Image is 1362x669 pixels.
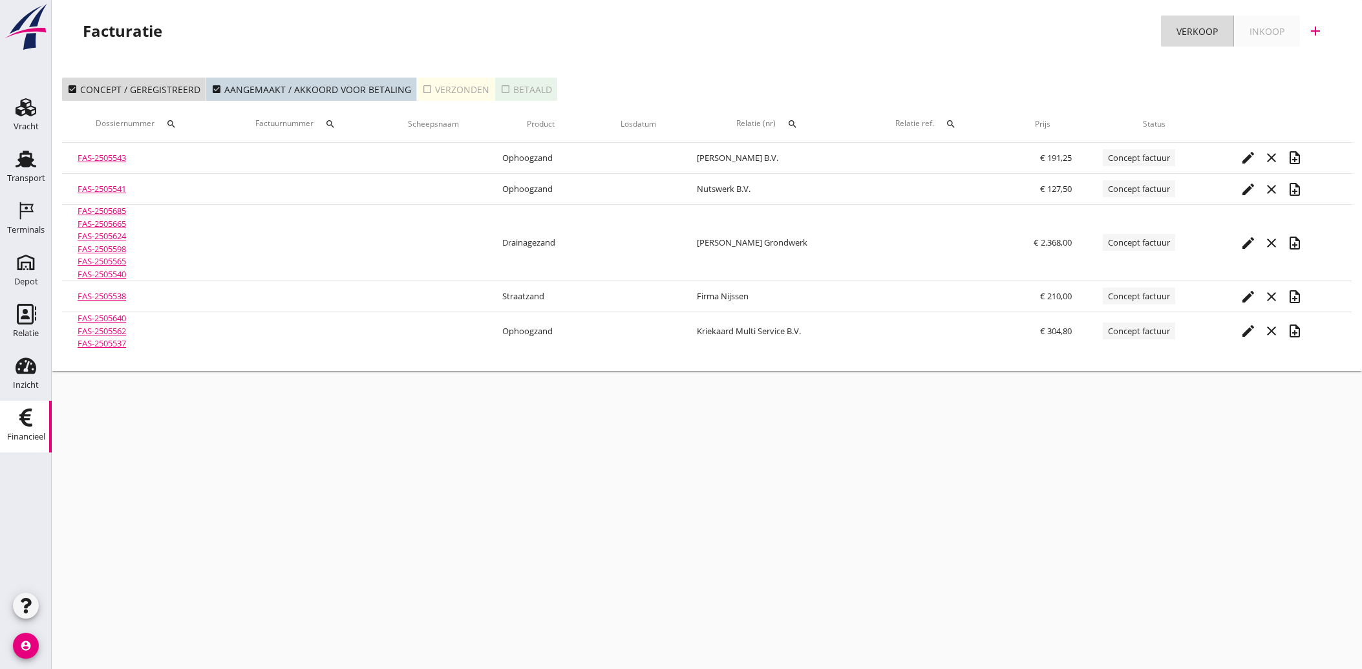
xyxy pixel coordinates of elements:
[1240,323,1256,339] i: edit
[78,243,126,255] a: FAS-2505598
[14,277,38,286] div: Depot
[681,205,864,281] td: [PERSON_NAME] Grondwerk
[1287,289,1303,304] i: note_add
[487,174,595,205] td: Ophoogzand
[422,84,432,94] i: check_box_outline_blank
[1264,182,1279,197] i: close
[78,183,126,195] a: FAS-2505541
[1308,23,1323,39] i: add
[422,83,489,96] div: Verzonden
[1234,16,1300,47] a: Inkoop
[78,255,126,267] a: FAS-2505565
[1161,16,1234,47] a: Verkoop
[78,325,126,337] a: FAS-2505562
[1087,106,1221,142] th: Status
[1240,289,1256,304] i: edit
[417,78,495,101] button: Verzonden
[1103,234,1175,251] span: Concept factuur
[78,230,126,242] a: FAS-2505624
[1103,323,1175,339] span: Concept factuur
[67,83,200,96] div: Concept / geregistreerd
[1240,235,1256,251] i: edit
[78,312,126,324] a: FAS-2505640
[998,281,1087,312] td: € 210,00
[1287,182,1303,197] i: note_add
[998,205,1087,281] td: € 2.368,00
[13,329,39,337] div: Relatie
[13,633,39,659] i: account_circle
[681,281,864,312] td: Firma Nijssen
[1240,182,1256,197] i: edit
[211,84,222,94] i: check_box
[1250,25,1284,38] div: Inkoop
[166,119,176,129] i: search
[487,143,595,174] td: Ophoogzand
[998,312,1087,350] td: € 304,80
[1176,25,1218,38] div: Verkoop
[864,106,998,142] th: Relatie ref.
[222,106,381,142] th: Factuurnummer
[67,84,78,94] i: check_box
[211,83,411,96] div: Aangemaakt / akkoord voor betaling
[78,218,126,229] a: FAS-2505665
[206,78,417,101] button: Aangemaakt / akkoord voor betaling
[1264,150,1279,165] i: close
[487,281,595,312] td: Straatzand
[78,290,126,302] a: FAS-2505538
[487,312,595,350] td: Ophoogzand
[487,205,595,281] td: Drainagezand
[1103,149,1175,166] span: Concept factuur
[78,337,126,349] a: FAS-2505537
[13,381,39,389] div: Inzicht
[7,174,45,182] div: Transport
[325,119,335,129] i: search
[7,432,45,441] div: Financieel
[998,106,1087,142] th: Prijs
[787,119,798,129] i: search
[487,106,595,142] th: Product
[1103,288,1175,304] span: Concept factuur
[495,78,557,101] button: Betaald
[998,174,1087,205] td: € 127,50
[7,226,45,234] div: Terminals
[1287,150,1303,165] i: note_add
[78,205,126,217] a: FAS-2505685
[1103,180,1175,197] span: Concept factuur
[500,84,511,94] i: check_box_outline_blank
[500,83,552,96] div: Betaald
[1264,235,1279,251] i: close
[78,152,126,164] a: FAS-2505543
[62,106,222,142] th: Dossiernummer
[3,3,49,51] img: logo-small.a267ee39.svg
[681,174,864,205] td: Nutswerk B.V.
[83,21,162,41] div: Facturatie
[946,119,956,129] i: search
[62,78,206,101] button: Concept / geregistreerd
[1287,235,1303,251] i: note_add
[681,143,864,174] td: [PERSON_NAME] B.V.
[681,312,864,350] td: Kriekaard Multi Service B.V.
[381,106,487,142] th: Scheepsnaam
[998,143,1087,174] td: € 191,25
[1264,289,1279,304] i: close
[1287,323,1303,339] i: note_add
[681,106,864,142] th: Relatie (nr)
[78,268,126,280] a: FAS-2505540
[1240,150,1256,165] i: edit
[1264,323,1279,339] i: close
[14,122,39,131] div: Vracht
[595,106,681,142] th: Losdatum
